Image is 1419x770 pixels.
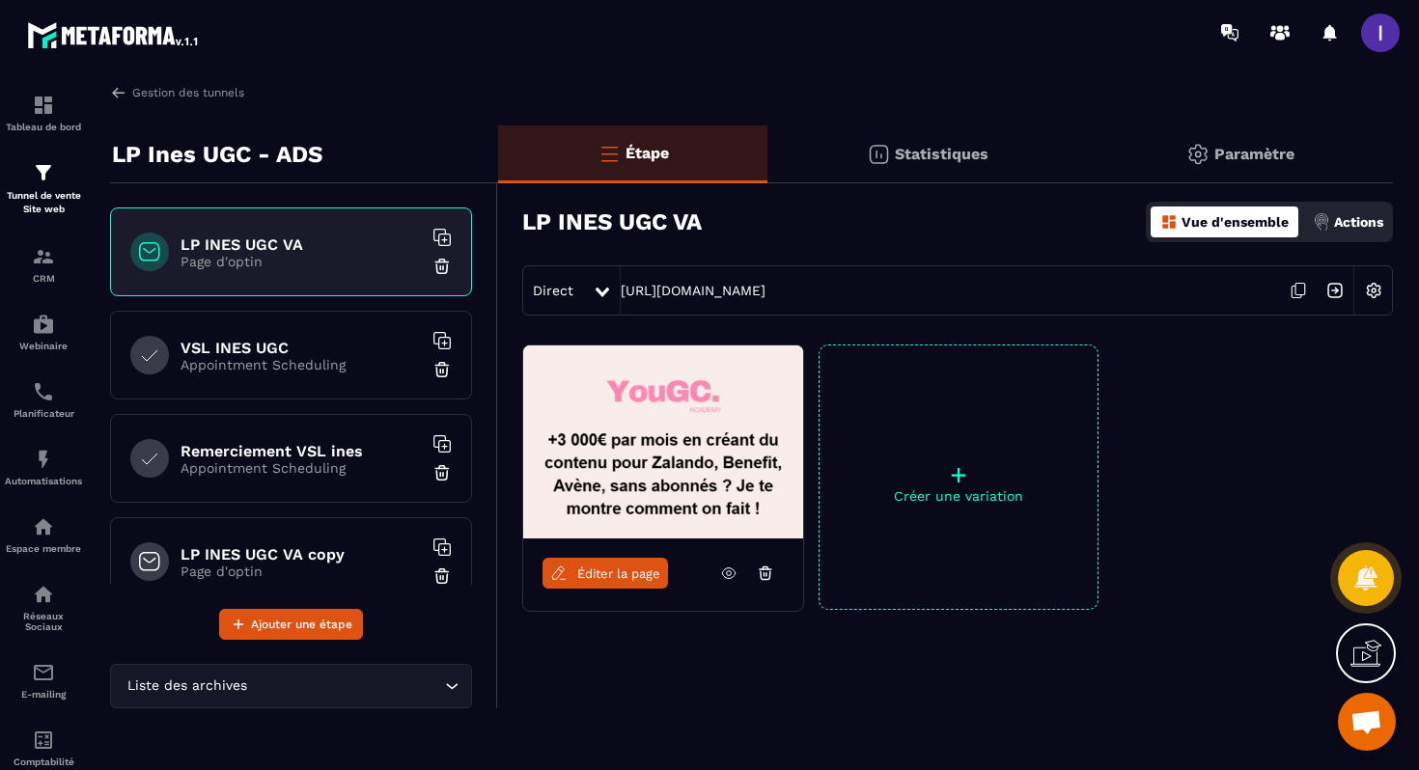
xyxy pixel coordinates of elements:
p: Page d'optin [181,254,422,269]
a: emailemailE-mailing [5,646,82,714]
p: Paramètre [1214,145,1294,163]
p: E-mailing [5,689,82,700]
img: image [523,345,803,538]
p: Tunnel de vente Site web [5,189,82,216]
h6: Remerciement VSL ines [181,442,422,460]
p: Planificateur [5,408,82,419]
a: Gestion des tunnels [110,84,244,101]
img: social-network [32,583,55,606]
p: Comptabilité [5,756,82,767]
a: automationsautomationsAutomatisations [5,433,82,501]
img: trash [432,463,452,482]
img: formation [32,161,55,184]
img: automations [32,448,55,471]
img: trash [432,360,452,379]
button: Ajouter une étape [219,609,363,640]
h6: LP INES UGC VA copy [181,545,422,564]
p: Statistiques [895,145,988,163]
img: arrow-next.bcc2205e.svg [1317,272,1353,309]
span: Éditer la page [577,566,660,581]
h3: LP INES UGC VA [522,208,702,235]
p: Actions [1334,214,1383,230]
p: Étape [626,144,669,162]
img: logo [27,17,201,52]
p: Webinaire [5,341,82,351]
img: setting-gr.5f69749f.svg [1186,143,1210,166]
p: + [820,461,1098,488]
p: Appointment Scheduling [181,357,422,372]
a: formationformationTunnel de vente Site web [5,147,82,231]
div: Search for option [110,664,472,708]
a: formationformationTableau de bord [5,79,82,147]
p: Automatisations [5,476,82,486]
img: accountant [32,729,55,752]
img: dashboard-orange.40269519.svg [1160,213,1178,231]
p: LP Ines UGC - ADS [112,135,322,174]
a: automationsautomationsEspace membre [5,501,82,568]
a: schedulerschedulerPlanificateur [5,366,82,433]
img: automations [32,515,55,538]
img: arrow [110,84,127,101]
h6: VSL INES UGC [181,339,422,357]
p: Réseaux Sociaux [5,611,82,632]
img: trash [432,566,452,586]
img: trash [432,257,452,276]
a: formationformationCRM [5,231,82,298]
a: social-networksocial-networkRéseaux Sociaux [5,568,82,646]
img: setting-w.858f3a88.svg [1355,272,1392,309]
img: scheduler [32,380,55,403]
a: Éditer la page [543,558,668,589]
img: automations [32,313,55,336]
a: [URL][DOMAIN_NAME] [621,283,765,298]
span: Liste des archives [123,675,251,697]
img: formation [32,245,55,268]
img: stats.20deebd0.svg [867,143,890,166]
p: Tableau de bord [5,122,82,132]
img: email [32,661,55,684]
p: Page d'optin [181,564,422,579]
span: Ajouter une étape [251,615,352,634]
p: Créer une variation [820,488,1098,504]
img: bars-o.4a397970.svg [598,142,621,165]
p: CRM [5,273,82,284]
p: Espace membre [5,543,82,554]
span: Direct [533,283,573,298]
a: automationsautomationsWebinaire [5,298,82,366]
div: Ouvrir le chat [1338,693,1396,751]
input: Search for option [251,675,440,697]
p: Vue d'ensemble [1182,214,1289,230]
p: Appointment Scheduling [181,460,422,476]
img: actions.d6e523a2.png [1313,213,1330,231]
img: formation [32,94,55,117]
h6: LP INES UGC VA [181,235,422,254]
